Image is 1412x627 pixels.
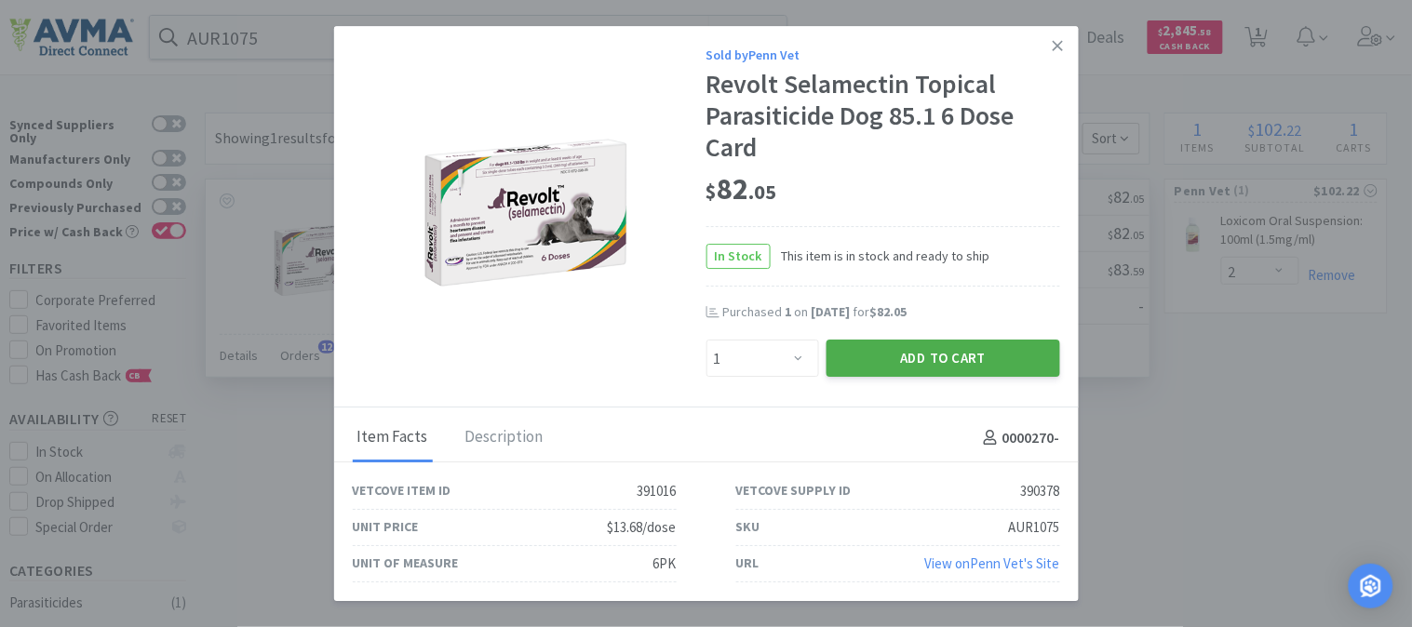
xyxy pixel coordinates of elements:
[736,554,760,574] div: URL
[461,416,548,462] div: Description
[771,246,990,266] span: This item is in stock and ready to ship
[706,45,1060,65] div: Sold by Penn Vet
[409,90,651,332] img: d747737d40cd4c3b844aa8aa5a3feb80_390378.png
[925,554,1060,572] a: View onPenn Vet's Site
[706,70,1060,164] div: Revolt Selamectin Topical Parasiticide Dog 85.1 6 Dose Card
[353,554,459,574] div: Unit of Measure
[1349,564,1393,608] div: Open Intercom Messenger
[812,303,851,320] span: [DATE]
[706,179,718,205] span: $
[1009,516,1060,539] div: AUR1075
[976,426,1060,450] h4: 0000270 -
[706,170,777,207] span: 82
[353,517,419,538] div: Unit Price
[608,516,677,539] div: $13.68/dose
[736,481,852,501] div: Vetcove Supply ID
[707,245,770,268] span: In Stock
[723,303,1060,322] div: Purchased on for
[870,303,908,320] span: $82.05
[749,179,777,205] span: . 05
[353,416,433,462] div: Item Facts
[736,517,760,538] div: SKU
[786,303,792,320] span: 1
[827,340,1060,378] button: Add to Cart
[653,553,677,575] div: 6PK
[1021,480,1060,502] div: 390378
[353,481,451,501] div: Vetcove Item ID
[638,480,677,502] div: 391016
